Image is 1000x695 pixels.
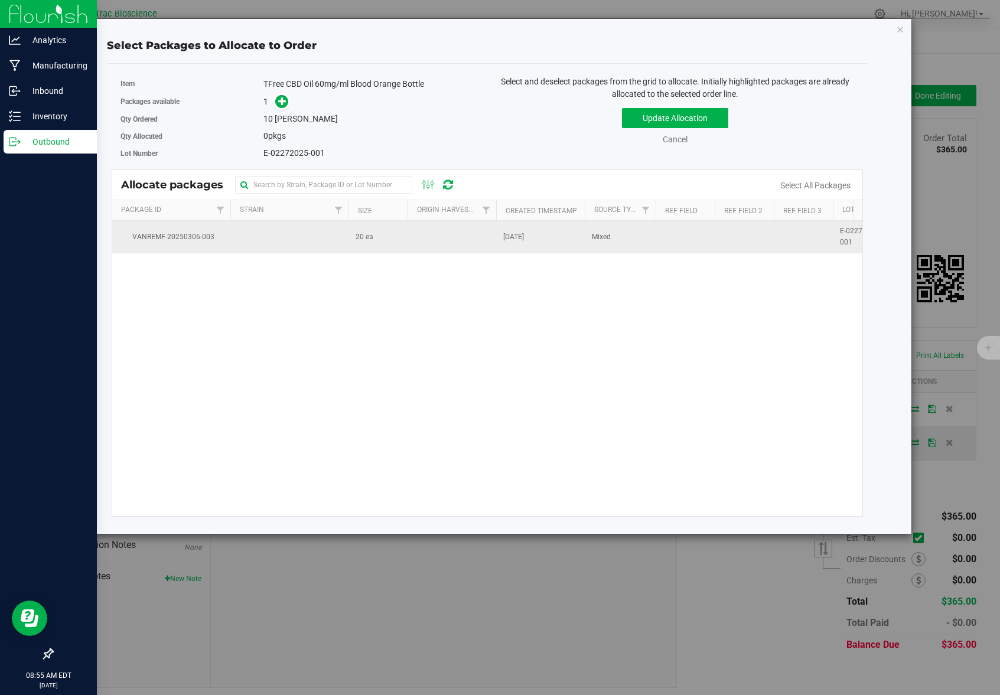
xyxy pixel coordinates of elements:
[501,77,849,99] span: Select and deselect packages from the grid to allocate. Initially highlighted packages are alread...
[263,148,325,158] span: E-02272025-001
[9,34,21,46] inline-svg: Analytics
[665,207,698,215] a: Ref Field
[622,108,728,128] button: Update Allocation
[263,131,268,141] span: 0
[121,178,235,191] span: Allocate packages
[263,131,286,141] span: pkgs
[5,681,92,690] p: [DATE]
[263,97,268,106] span: 1
[240,205,264,214] a: Strain
[592,231,611,243] span: Mixed
[120,114,263,125] label: Qty Ordered
[780,181,851,190] a: Select All Packages
[417,205,477,214] a: Origin Harvests
[328,200,348,220] a: Filter
[358,207,372,215] a: Size
[840,226,885,248] span: E-02272025-001
[21,109,92,123] p: Inventory
[636,200,655,220] a: Filter
[120,131,263,142] label: Qty Allocated
[275,114,338,123] span: [PERSON_NAME]
[121,205,161,214] a: Package Id
[842,205,885,214] a: Lot Number
[476,200,496,220] a: Filter
[503,231,524,243] span: [DATE]
[263,114,273,123] span: 10
[506,207,577,215] a: Created Timestamp
[21,84,92,98] p: Inbound
[724,207,763,215] a: Ref Field 2
[663,135,688,144] a: Cancel
[120,148,263,159] label: Lot Number
[5,670,92,681] p: 08:55 AM EDT
[21,135,92,149] p: Outbound
[9,60,21,71] inline-svg: Manufacturing
[21,58,92,73] p: Manufacturing
[9,136,21,148] inline-svg: Outbound
[235,176,412,194] input: Search by Strain, Package ID or Lot Number
[356,231,373,243] span: 20 ea
[263,78,478,90] div: TFree CBD Oil 60mg/ml Blood Orange Bottle
[783,207,822,215] a: Ref Field 3
[9,110,21,122] inline-svg: Inventory
[119,231,223,243] span: VANREMF-20250306-003
[120,96,263,107] label: Packages available
[120,79,263,89] label: Item
[594,205,640,214] a: Source Type
[9,85,21,97] inline-svg: Inbound
[21,33,92,47] p: Analytics
[12,601,47,636] iframe: Resource center
[107,38,867,54] div: Select Packages to Allocate to Order
[210,200,230,220] a: Filter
